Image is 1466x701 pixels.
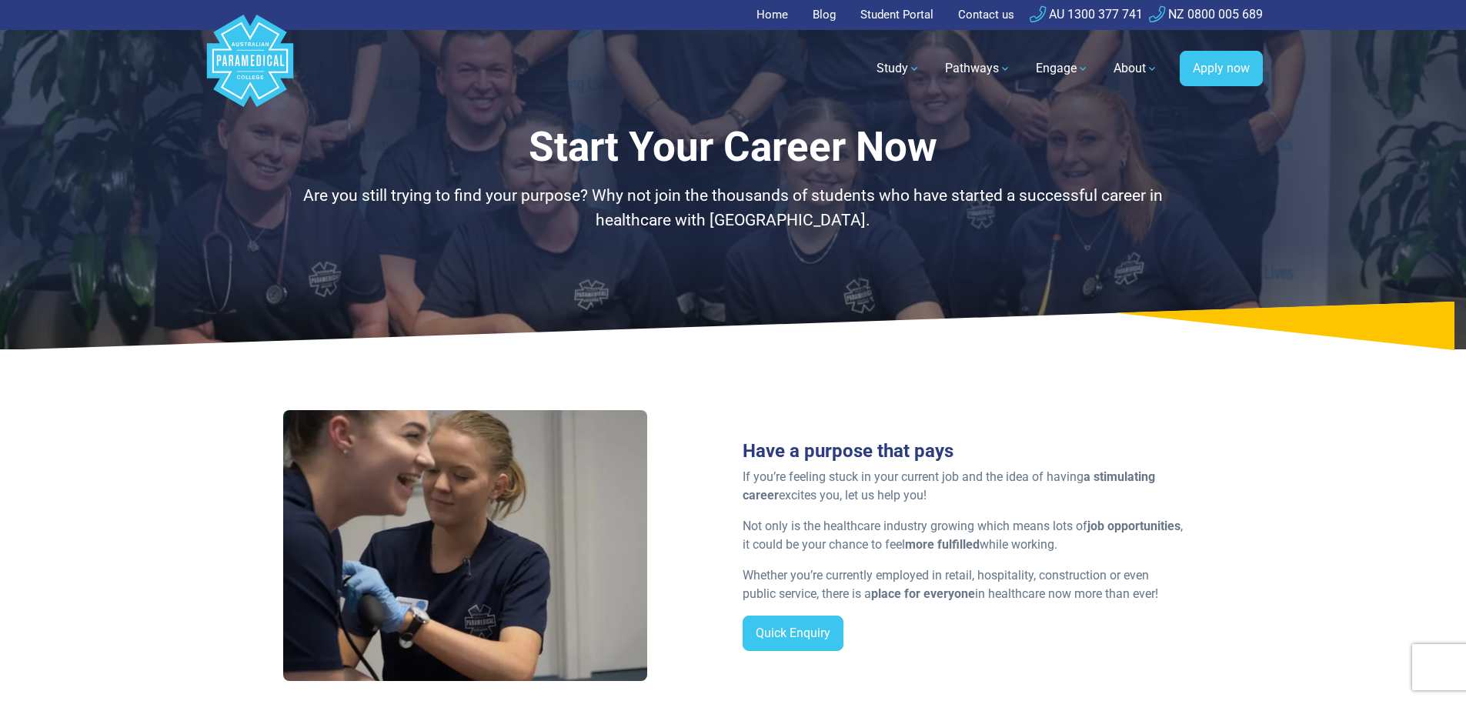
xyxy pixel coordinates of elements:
p: If you’re feeling stuck in your current job and the idea of having excites you, let us help you! [743,468,1184,505]
a: About [1104,47,1167,90]
strong: more fulfilled [905,537,980,552]
p: Are you still trying to find your purpose? Why not join the thousands of students who have starte... [283,184,1184,232]
a: Quick Enquiry [743,616,843,651]
a: NZ 0800 005 689 [1149,7,1263,22]
a: Pathways [936,47,1020,90]
h3: Have a purpose that pays [743,440,1184,462]
a: Australian Paramedical College [204,30,296,108]
strong: place for everyone [871,586,975,601]
h1: Start Your Career Now [283,123,1184,172]
p: Whether you’re currently employed in retail, hospitality, construction or even public service, th... [743,566,1184,603]
p: Not only is the healthcare industry growing which means lots of , it could be your chance to feel... [743,517,1184,554]
a: Engage [1027,47,1098,90]
strong: job opportunities [1087,519,1180,533]
a: Apply now [1180,51,1263,86]
a: AU 1300 377 741 [1030,7,1143,22]
a: Study [867,47,930,90]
